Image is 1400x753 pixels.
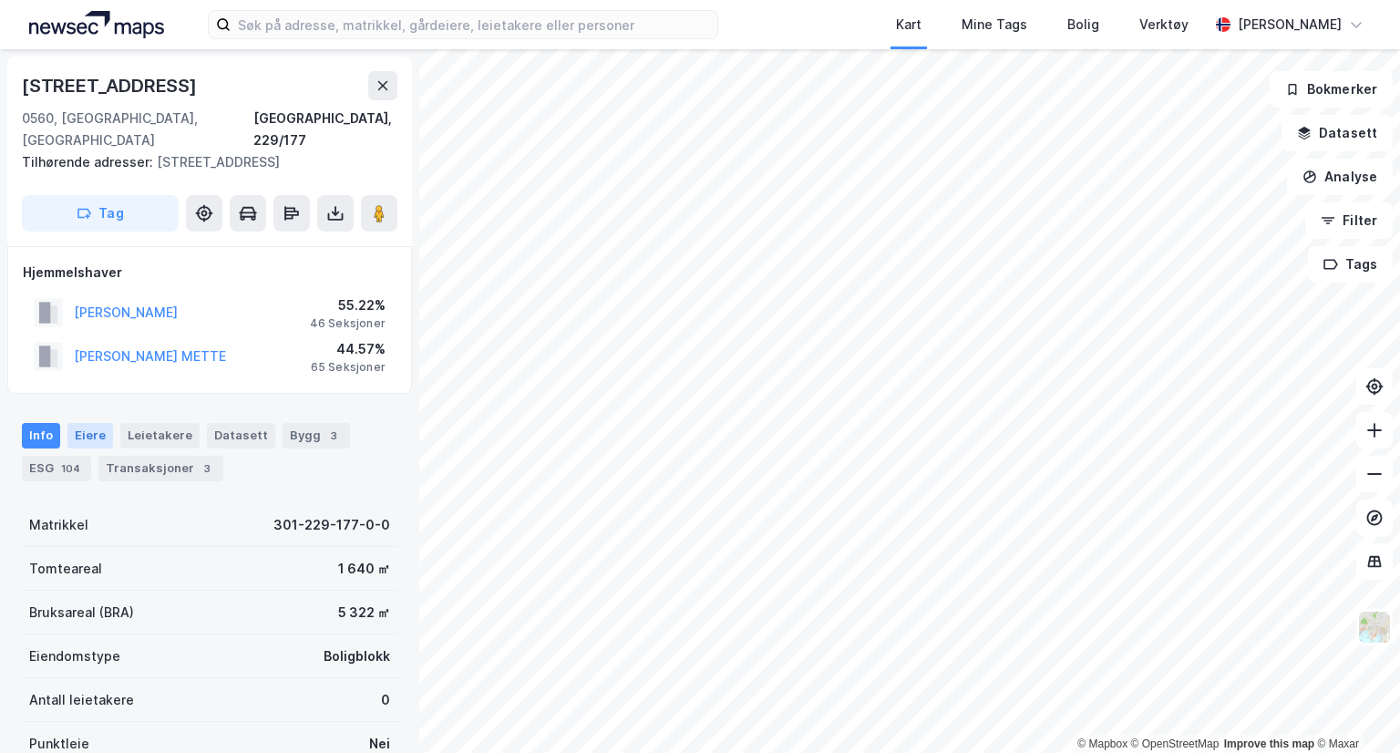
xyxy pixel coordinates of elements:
[207,423,275,449] div: Datasett
[253,108,397,151] div: [GEOGRAPHIC_DATA], 229/177
[29,11,164,38] img: logo.a4113a55bc3d86da70a041830d287a7e.svg
[1270,71,1393,108] button: Bokmerker
[962,14,1027,36] div: Mine Tags
[896,14,921,36] div: Kart
[338,558,390,580] div: 1 640 ㎡
[198,459,216,478] div: 3
[1287,159,1393,195] button: Analyse
[1357,610,1392,645] img: Z
[1077,738,1127,750] a: Mapbox
[120,423,200,449] div: Leietakere
[98,456,223,481] div: Transaksjoner
[1305,202,1393,239] button: Filter
[1282,115,1393,151] button: Datasett
[283,423,350,449] div: Bygg
[29,514,88,536] div: Matrikkel
[22,154,157,170] span: Tilhørende adresser:
[67,423,113,449] div: Eiere
[22,151,383,173] div: [STREET_ADDRESS]
[1067,14,1099,36] div: Bolig
[1238,14,1342,36] div: [PERSON_NAME]
[29,558,102,580] div: Tomteareal
[273,514,390,536] div: 301-229-177-0-0
[381,689,390,711] div: 0
[338,602,390,624] div: 5 322 ㎡
[1131,738,1220,750] a: OpenStreetMap
[231,11,717,38] input: Søk på adresse, matrikkel, gårdeiere, leietakere eller personer
[324,427,343,445] div: 3
[57,459,84,478] div: 104
[22,195,179,232] button: Tag
[22,456,91,481] div: ESG
[29,689,134,711] div: Antall leietakere
[1224,738,1314,750] a: Improve this map
[311,338,386,360] div: 44.57%
[310,294,386,316] div: 55.22%
[29,602,134,624] div: Bruksareal (BRA)
[22,423,60,449] div: Info
[311,360,386,375] div: 65 Seksjoner
[324,645,390,667] div: Boligblokk
[1308,246,1393,283] button: Tags
[23,262,396,284] div: Hjemmelshaver
[22,71,201,100] div: [STREET_ADDRESS]
[1309,665,1400,753] iframe: Chat Widget
[29,645,120,667] div: Eiendomstype
[1139,14,1189,36] div: Verktøy
[310,316,386,331] div: 46 Seksjoner
[22,108,253,151] div: 0560, [GEOGRAPHIC_DATA], [GEOGRAPHIC_DATA]
[1309,665,1400,753] div: Kontrollprogram for chat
